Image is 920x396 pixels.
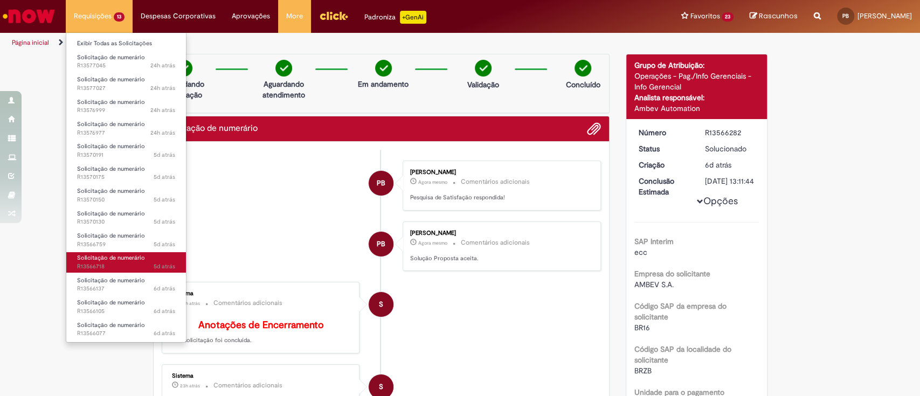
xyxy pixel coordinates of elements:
a: Aberto R13570175 : Solicitação de numerário [66,163,186,183]
p: +GenAi [400,11,426,24]
time: 29/09/2025 13:53:54 [150,84,175,92]
b: Código SAP da empresa do solicitante [634,301,727,322]
img: check-circle-green.png [275,60,292,77]
span: R13566077 [77,329,175,338]
ul: Requisições [66,32,186,343]
dt: Criação [631,159,697,170]
p: Validação [467,79,499,90]
time: 25/09/2025 13:51:25 [154,262,175,270]
span: Solicitação de numerário [77,276,145,284]
p: Aguardando atendimento [258,79,310,100]
a: Aberto R13570191 : Solicitação de numerário [66,141,186,161]
span: R13566105 [77,307,175,316]
span: 6d atrás [705,160,731,170]
span: ecc [634,247,647,257]
small: Comentários adicionais [461,238,530,247]
dt: Conclusão Estimada [631,176,697,197]
time: 29/09/2025 14:19:01 [180,383,200,389]
img: check-circle-green.png [475,60,492,77]
span: Solicitação de numerário [77,142,145,150]
span: R13576977 [77,129,175,137]
p: Pesquisa de Satisfação respondida! [410,193,590,202]
time: 25/09/2025 11:26:51 [154,284,175,293]
small: Comentários adicionais [461,177,530,186]
div: [PERSON_NAME] [410,230,590,237]
span: Solicitação de numerário [77,187,145,195]
span: PB [842,12,849,19]
span: 5d atrás [154,173,175,181]
a: Aberto R13576999 : Solicitação de numerário [66,96,186,116]
span: 24h atrás [150,61,175,70]
span: Solicitação de numerário [77,254,145,262]
img: click_logo_yellow_360x200.png [319,8,348,24]
dt: Número [631,127,697,138]
a: Aberto R13577027 : Solicitação de numerário [66,74,186,94]
div: [PERSON_NAME] [410,169,590,176]
div: R13566282 [705,127,755,138]
h2: Solicitação de numerário Histórico de tíquete [162,124,258,134]
span: Solicitação de numerário [77,98,145,106]
span: 24h atrás [150,129,175,137]
span: Aprovações [232,11,270,22]
time: 26/09/2025 11:38:50 [154,173,175,181]
small: Comentários adicionais [213,298,282,308]
dt: Status [631,143,697,154]
span: 5d atrás [154,240,175,248]
span: Solicitação de numerário [77,75,145,84]
span: R13577045 [77,61,175,70]
span: Favoritos [690,11,720,22]
time: 25/09/2025 13:59:10 [154,240,175,248]
time: 29/09/2025 13:48:59 [150,106,175,114]
span: Solicitação de numerário [77,210,145,218]
time: 25/09/2025 11:54:52 [705,160,731,170]
b: SAP Interim [634,237,674,246]
img: ServiceNow [1,5,57,27]
b: Anotações de Encerramento [198,319,324,331]
img: check-circle-green.png [575,60,591,77]
span: 5d atrás [154,218,175,226]
span: 23 [722,12,734,22]
div: Sistema [172,290,351,297]
a: Aberto R13566718 : Solicitação de numerário [66,252,186,272]
a: Rascunhos [750,11,798,22]
span: Rascunhos [759,11,798,21]
time: 29/09/2025 13:46:38 [150,129,175,137]
span: [PERSON_NAME] [857,11,912,20]
span: 6d atrás [154,284,175,293]
div: Patricia Cristina Pinto Benedito [369,171,393,196]
a: Aberto R13570130 : Solicitação de numerário [66,208,186,228]
span: 23h atrás [180,300,200,307]
span: More [286,11,303,22]
span: 24h atrás [150,84,175,92]
span: Despesas Corporativas [141,11,216,22]
span: 13 [114,12,124,22]
span: PB [377,170,385,196]
div: Analista responsável: [634,92,759,103]
div: Grupo de Atribuição: [634,60,759,71]
span: R13570191 [77,151,175,159]
time: 26/09/2025 11:30:53 [154,218,175,226]
b: Código SAP da localidade do solicitante [634,344,731,365]
span: 24h atrás [150,106,175,114]
button: Adicionar anexos [587,122,601,136]
a: Aberto R13576977 : Solicitação de numerário [66,119,186,138]
time: 26/09/2025 11:34:22 [154,196,175,204]
time: 26/09/2025 11:40:49 [154,151,175,159]
a: Exibir Todas as Solicitações [66,38,186,50]
time: 25/09/2025 11:17:40 [154,329,175,337]
span: 5d atrás [154,151,175,159]
a: Página inicial [12,38,49,47]
span: R13566718 [77,262,175,271]
a: Aberto R13566105 : Solicitação de numerário [66,297,186,317]
span: S [379,291,383,317]
ul: Trilhas de página [8,33,605,53]
span: Solicitação de numerário [77,120,145,128]
span: R13566137 [77,284,175,293]
span: Solicitação de numerário [77,298,145,307]
time: 29/09/2025 13:57:15 [150,61,175,70]
a: Aberto R13566137 : Solicitação de numerário [66,275,186,295]
span: Solicitação de numerário [77,232,145,240]
span: 5d atrás [154,262,175,270]
div: System [369,292,393,317]
span: R13566759 [77,240,175,249]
